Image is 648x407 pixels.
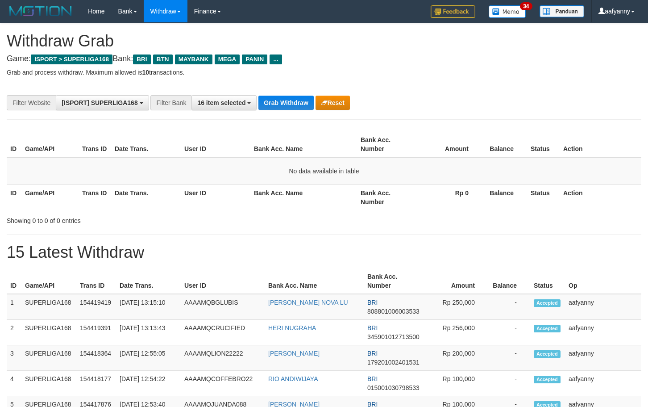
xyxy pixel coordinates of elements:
th: Balance [482,185,527,210]
span: Accepted [534,376,561,383]
th: Rp 0 [414,185,482,210]
th: Game/API [21,185,79,210]
td: - [488,345,530,371]
td: 3 [7,345,21,371]
span: ... [270,55,282,64]
span: [ISPORT] SUPERLIGA168 [62,99,137,106]
th: Date Trans. [111,132,181,157]
th: Game/API [21,269,76,294]
th: User ID [181,185,250,210]
th: Amount [425,269,488,294]
th: Game/API [21,132,79,157]
th: Bank Acc. Name [250,132,357,157]
td: 154418364 [76,345,116,371]
span: Copy 808801006003533 to clipboard [367,308,420,315]
span: Copy 015001030798533 to clipboard [367,384,420,391]
td: AAAAMQBGLUBIS [181,294,265,320]
span: MEGA [215,55,240,64]
td: SUPERLIGA168 [21,345,76,371]
td: aafyanny [565,320,641,345]
th: Op [565,269,641,294]
a: [PERSON_NAME] NOVA LU [268,299,348,306]
td: [DATE] 13:15:10 [116,294,181,320]
th: ID [7,185,21,210]
p: Grab and process withdraw. Maximum allowed is transactions. [7,68,641,77]
th: Bank Acc. Name [250,185,357,210]
th: ID [7,269,21,294]
span: BRI [367,350,378,357]
td: - [488,294,530,320]
button: Reset [316,96,350,110]
td: AAAAMQLION22222 [181,345,265,371]
th: Date Trans. [116,269,181,294]
th: Date Trans. [111,185,181,210]
th: Amount [414,132,482,157]
h1: Withdraw Grab [7,32,641,50]
span: Copy 345901012713500 to clipboard [367,333,420,340]
th: Action [560,185,641,210]
span: BRI [367,324,378,331]
td: No data available in table [7,157,641,185]
td: 154418177 [76,371,116,396]
td: SUPERLIGA168 [21,320,76,345]
button: 16 item selected [191,95,257,110]
img: Feedback.jpg [431,5,475,18]
th: Bank Acc. Name [265,269,364,294]
th: Bank Acc. Number [357,132,414,157]
td: [DATE] 12:54:22 [116,371,181,396]
td: Rp 256,000 [425,320,488,345]
span: Accepted [534,299,561,307]
th: Trans ID [76,269,116,294]
th: Balance [482,132,527,157]
a: RIO ANDIWIJAYA [268,375,318,382]
td: SUPERLIGA168 [21,371,76,396]
td: Rp 200,000 [425,345,488,371]
td: AAAAMQCRUCIFIED [181,320,265,345]
th: User ID [181,132,250,157]
th: ID [7,132,21,157]
td: - [488,371,530,396]
div: Filter Bank [150,95,191,110]
strong: 10 [142,69,149,76]
th: Status [530,269,565,294]
td: 1 [7,294,21,320]
span: 34 [520,2,532,10]
th: Trans ID [79,185,111,210]
div: Filter Website [7,95,56,110]
td: 2 [7,320,21,345]
th: Bank Acc. Number [364,269,425,294]
span: BTN [153,55,173,64]
span: 16 item selected [197,99,245,106]
th: Status [527,185,560,210]
span: BRI [367,375,378,382]
td: 154419419 [76,294,116,320]
div: Showing 0 to 0 of 0 entries [7,213,263,225]
img: MOTION_logo.png [7,4,75,18]
span: Accepted [534,325,561,332]
td: AAAAMQCOFFEBRO22 [181,371,265,396]
span: PANIN [242,55,267,64]
h1: 15 Latest Withdraw [7,243,641,261]
th: Status [527,132,560,157]
span: ISPORT > SUPERLIGA168 [31,55,112,64]
span: Copy 179201002401531 to clipboard [367,359,420,366]
td: [DATE] 12:55:05 [116,345,181,371]
th: Balance [488,269,530,294]
span: MAYBANK [175,55,212,64]
th: User ID [181,269,265,294]
img: panduan.png [540,5,584,17]
td: aafyanny [565,345,641,371]
td: - [488,320,530,345]
td: Rp 100,000 [425,371,488,396]
th: Trans ID [79,132,111,157]
td: 154419391 [76,320,116,345]
img: Button%20Memo.svg [489,5,526,18]
button: Grab Withdraw [258,96,313,110]
a: [PERSON_NAME] [268,350,320,357]
th: Action [560,132,641,157]
span: Accepted [534,350,561,358]
td: 4 [7,371,21,396]
td: aafyanny [565,371,641,396]
td: [DATE] 13:13:43 [116,320,181,345]
span: BRI [133,55,150,64]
